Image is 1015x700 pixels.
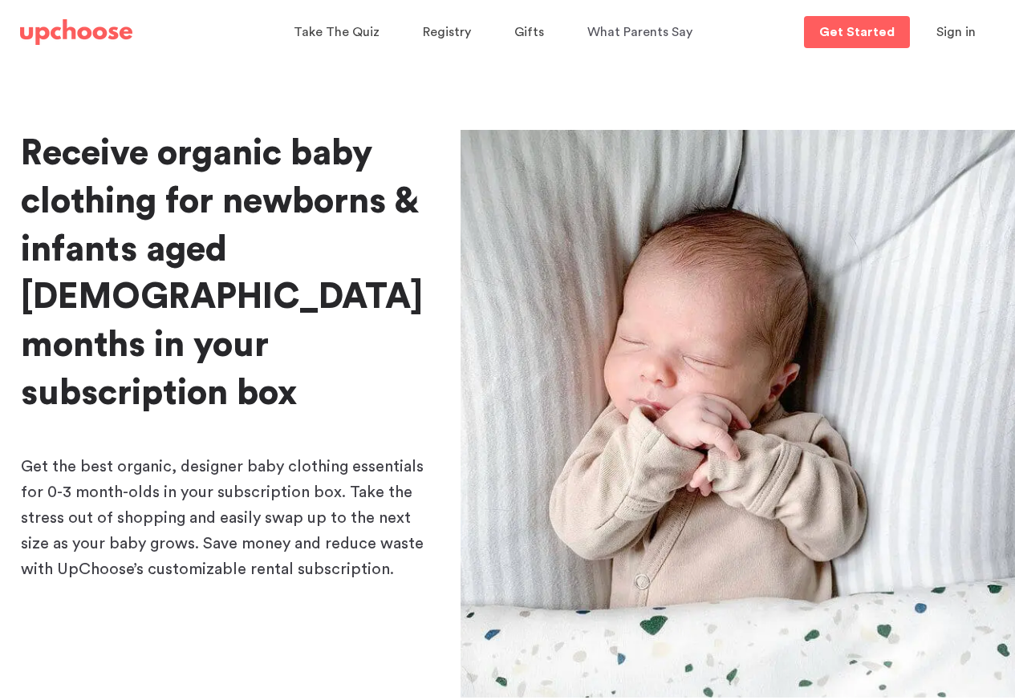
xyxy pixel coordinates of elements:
[423,17,476,48] a: Registry
[294,17,384,48] a: Take The Quiz
[514,26,544,38] span: Gifts
[21,459,424,577] span: Get the best organic, designer baby clothing essentials for 0-3 month-olds in your subscription b...
[587,17,697,48] a: What Parents Say
[514,17,549,48] a: Gifts
[587,26,692,38] span: What Parents Say
[804,16,910,48] a: Get Started
[20,16,132,49] a: UpChoose
[936,26,976,38] span: Sign in
[916,16,996,48] button: Sign in
[20,19,132,45] img: UpChoose
[423,26,471,38] span: Registry
[819,26,895,38] p: Get Started
[294,26,380,38] span: Take The Quiz
[21,130,435,418] h1: Receive organic baby clothing for newborns & infants aged [DEMOGRAPHIC_DATA] months in your subsc...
